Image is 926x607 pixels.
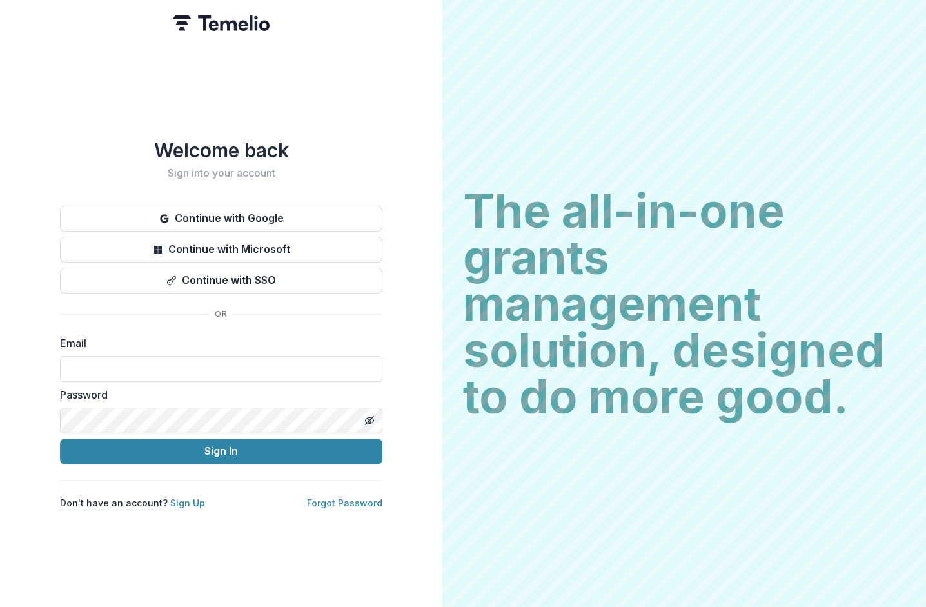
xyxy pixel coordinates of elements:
[60,206,382,232] button: Continue with Google
[60,496,205,510] p: Don't have an account?
[170,497,205,508] a: Sign Up
[60,439,382,464] button: Sign In
[60,387,375,403] label: Password
[60,139,382,162] h1: Welcome back
[60,335,375,351] label: Email
[60,237,382,263] button: Continue with Microsoft
[173,15,270,31] img: Temelio
[359,410,380,431] button: Toggle password visibility
[60,268,382,294] button: Continue with SSO
[60,167,382,179] h2: Sign into your account
[307,497,382,508] a: Forgot Password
